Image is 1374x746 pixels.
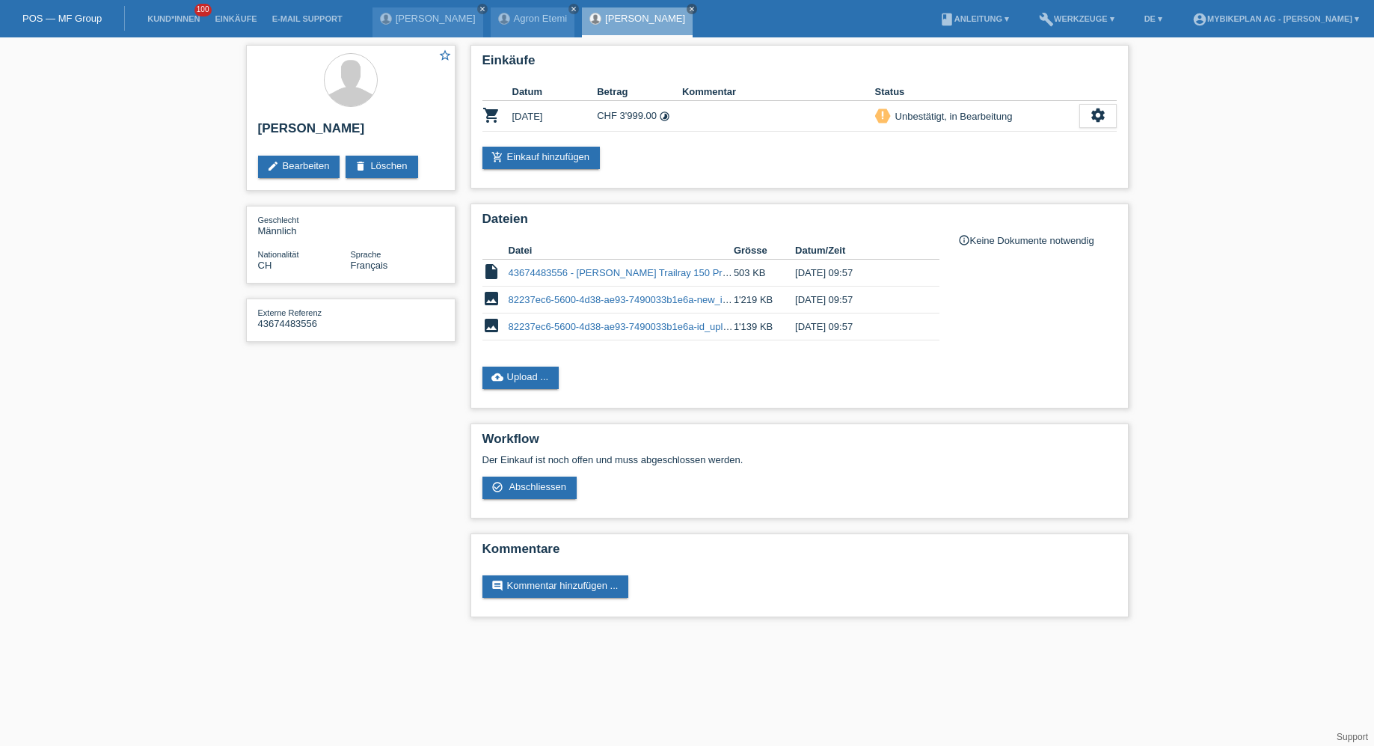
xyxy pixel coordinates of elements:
[258,156,340,178] a: editBearbeiten
[509,267,744,278] a: 43674483556 - [PERSON_NAME] Trailray 150 Pro.pdf
[597,101,682,132] td: CHF 3'999.00
[267,160,279,172] i: edit
[597,83,682,101] th: Betrag
[258,250,299,259] span: Nationalität
[932,14,1016,23] a: bookAnleitung ▾
[512,101,598,132] td: [DATE]
[877,110,888,120] i: priority_high
[265,14,350,23] a: E-Mail Support
[659,111,670,122] i: Fixe Raten (12 Raten)
[734,314,795,340] td: 1'139 KB
[482,575,629,598] a: commentKommentar hinzufügen ...
[514,13,568,24] a: Agron Etemi
[512,83,598,101] th: Datum
[1039,12,1054,27] i: build
[688,5,696,13] i: close
[477,4,488,14] a: close
[482,477,577,499] a: check_circle_outline Abschliessen
[258,307,351,329] div: 43674483556
[509,294,808,305] a: 82237ec6-5600-4d38-ae93-7490033b1e6a-new_id_upload-image.jpg
[875,83,1079,101] th: Status
[396,13,476,24] a: [PERSON_NAME]
[734,260,795,287] td: 503 KB
[194,4,212,16] span: 100
[682,83,875,101] th: Kommentar
[482,432,1117,454] h2: Workflow
[479,5,486,13] i: close
[795,314,918,340] td: [DATE] 09:57
[258,308,322,317] span: Externe Referenz
[351,260,388,271] span: Français
[482,106,500,124] i: POSP00027517
[605,13,685,24] a: [PERSON_NAME]
[1185,14,1367,23] a: account_circleMybikeplan AG - [PERSON_NAME] ▾
[491,580,503,592] i: comment
[687,4,697,14] a: close
[482,212,1117,234] h2: Dateien
[1337,732,1368,742] a: Support
[482,263,500,281] i: insert_drive_file
[509,242,734,260] th: Datei
[958,234,970,246] i: info_outline
[1137,14,1170,23] a: DE ▾
[958,234,1117,246] div: Keine Dokumente notwendig
[1192,12,1207,27] i: account_circle
[939,12,954,27] i: book
[1090,107,1106,123] i: settings
[482,317,500,334] i: image
[438,49,452,64] a: star_border
[734,287,795,314] td: 1'219 KB
[438,49,452,62] i: star_border
[258,215,299,224] span: Geschlecht
[491,371,503,383] i: cloud_upload
[568,4,579,14] a: close
[482,147,601,169] a: add_shopping_cartEinkauf hinzufügen
[891,108,1013,124] div: Unbestätigt, in Bearbeitung
[207,14,264,23] a: Einkäufe
[140,14,207,23] a: Kund*innen
[355,160,366,172] i: delete
[482,542,1117,564] h2: Kommentare
[482,454,1117,465] p: Der Einkauf ist noch offen und muss abgeschlossen werden.
[351,250,381,259] span: Sprache
[570,5,577,13] i: close
[258,214,351,236] div: Männlich
[482,53,1117,76] h2: Einkäufe
[795,260,918,287] td: [DATE] 09:57
[734,242,795,260] th: Grösse
[258,260,272,271] span: Schweiz
[795,287,918,314] td: [DATE] 09:57
[22,13,102,24] a: POS — MF Group
[491,151,503,163] i: add_shopping_cart
[346,156,417,178] a: deleteLöschen
[258,121,444,144] h2: [PERSON_NAME]
[509,481,566,492] span: Abschliessen
[1031,14,1122,23] a: buildWerkzeuge ▾
[482,367,559,389] a: cloud_uploadUpload ...
[482,290,500,308] i: image
[795,242,918,260] th: Datum/Zeit
[509,321,796,332] a: 82237ec6-5600-4d38-ae93-7490033b1e6a-id_upload_2-image.jpg
[491,481,503,493] i: check_circle_outline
